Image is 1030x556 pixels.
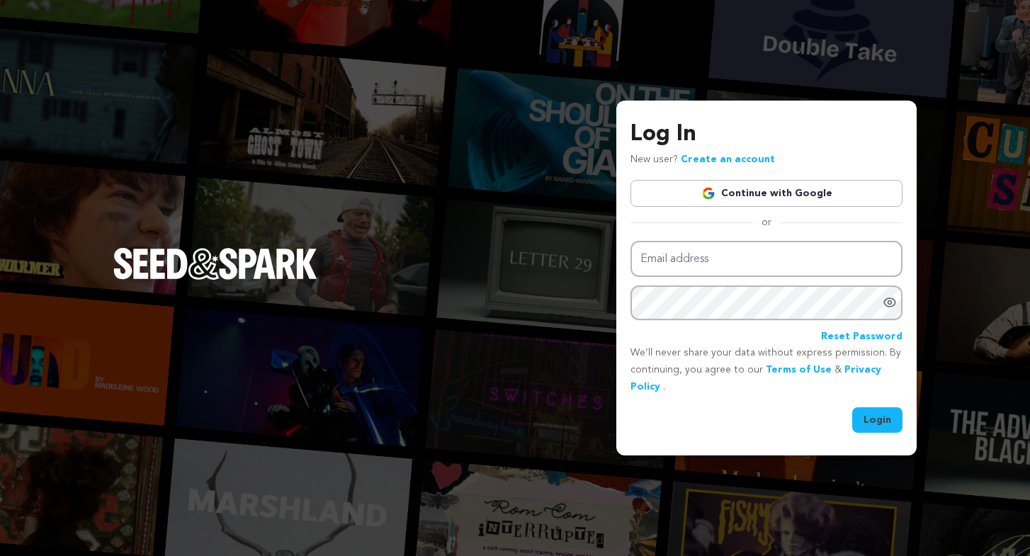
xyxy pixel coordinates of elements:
[681,154,775,164] a: Create an account
[701,186,715,200] img: Google logo
[630,365,881,392] a: Privacy Policy
[630,152,775,169] p: New user?
[883,295,897,310] a: Show password as plain text. Warning: this will display your password on the screen.
[821,329,902,346] a: Reset Password
[630,118,902,152] h3: Log In
[766,365,832,375] a: Terms of Use
[630,345,902,395] p: We’ll never share your data without express permission. By continuing, you agree to our & .
[630,180,902,207] a: Continue with Google
[113,248,317,279] img: Seed&Spark Logo
[852,407,902,433] button: Login
[753,215,780,229] span: or
[630,241,902,277] input: Email address
[113,248,317,307] a: Seed&Spark Homepage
